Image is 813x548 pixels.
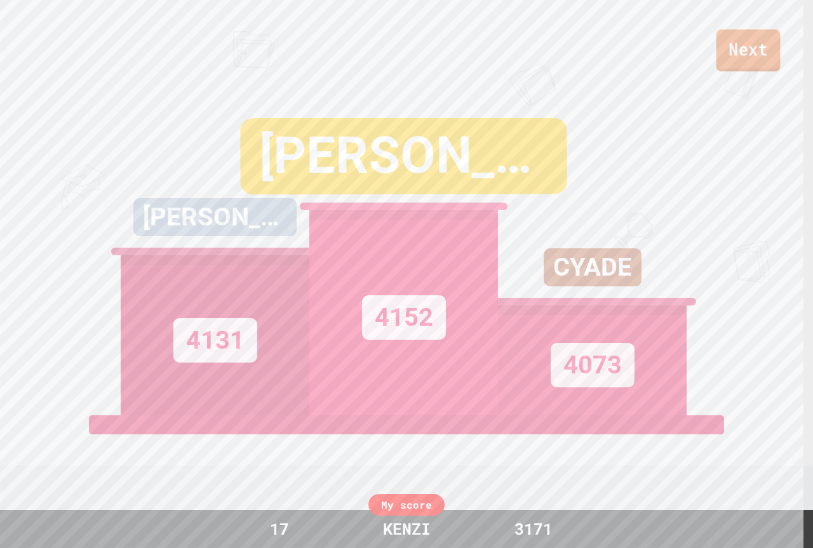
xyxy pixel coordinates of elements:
[173,318,257,363] div: 4131
[133,198,297,236] div: [PERSON_NAME] [PERSON_NAME]
[486,517,581,541] div: 3171
[716,29,781,71] a: Next
[370,517,443,541] div: KENZI
[362,295,446,340] div: 4152
[544,248,642,286] div: CYADE
[232,517,327,541] div: 17
[368,494,445,516] div: My score
[240,118,567,195] div: [PERSON_NAME]
[551,343,635,387] div: 4073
